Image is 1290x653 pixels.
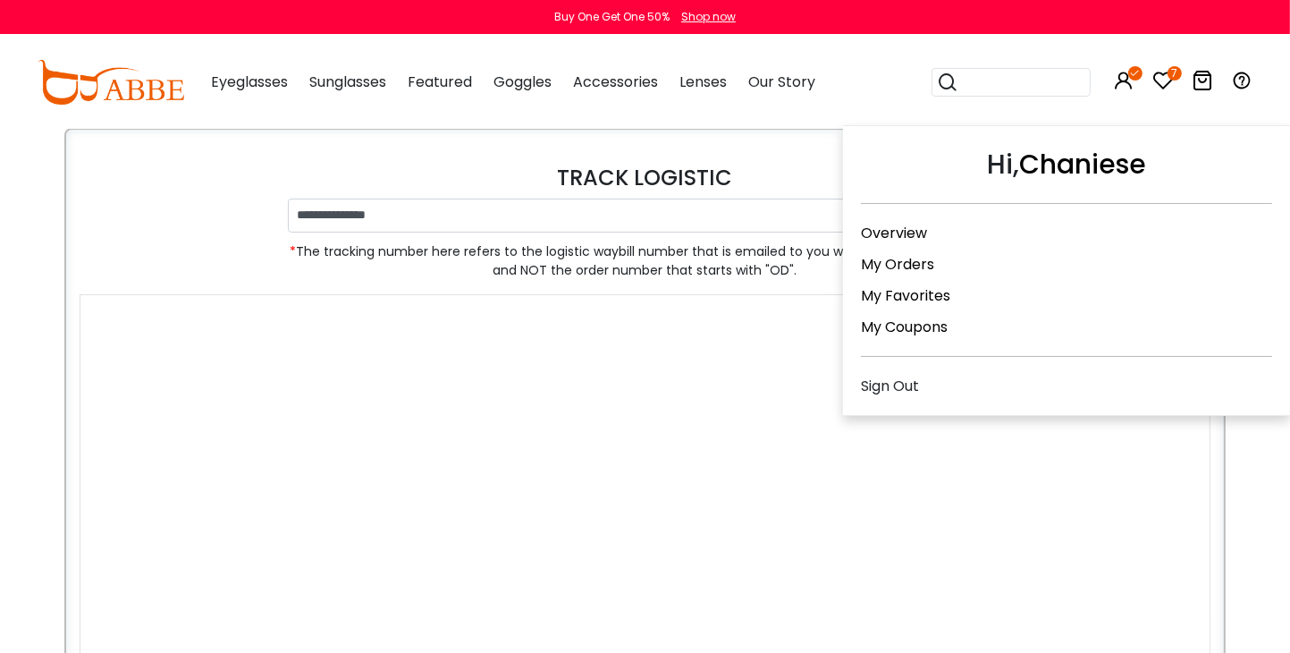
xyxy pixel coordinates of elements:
[681,9,736,25] div: Shop now
[1019,145,1146,183] a: Chaniese
[861,285,950,306] a: My Favorites
[1153,73,1175,94] a: 7
[861,317,948,337] a: My Coupons
[748,72,815,92] span: Our Story
[80,165,1210,191] h4: TRACK LOGISTIC
[211,72,288,92] span: Eyeglasses
[861,144,1272,204] div: Hi,
[861,254,934,275] a: My Orders
[288,242,1003,280] span: The tracking number here refers to the logistic waybill number that is emailed to you when your o...
[861,223,927,243] a: Overview
[493,72,552,92] span: Goggles
[38,60,184,105] img: abbeglasses.com
[309,72,386,92] span: Sunglasses
[573,72,658,92] span: Accessories
[408,72,472,92] span: Featured
[672,9,736,24] a: Shop now
[679,72,727,92] span: Lenses
[554,9,670,25] div: Buy One Get One 50%
[1168,66,1182,81] i: 7
[861,375,1272,397] div: Sign Out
